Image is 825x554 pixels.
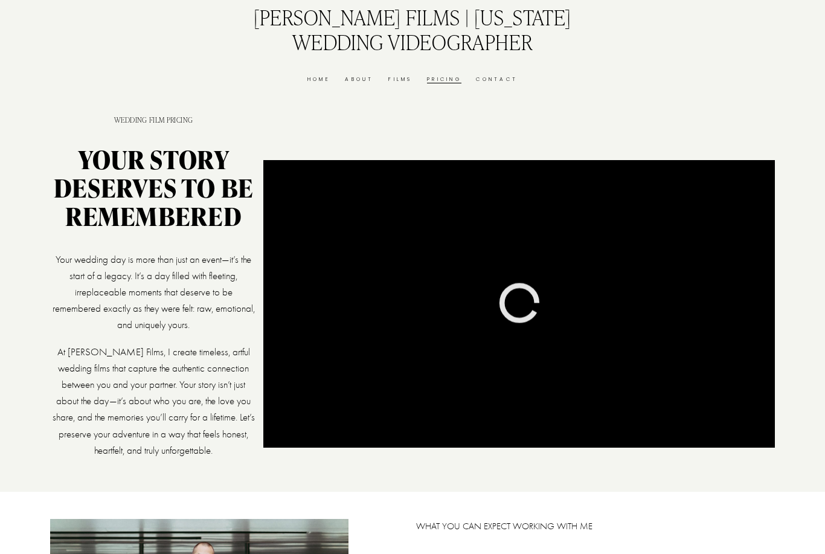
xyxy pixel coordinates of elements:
[254,3,572,55] a: [PERSON_NAME] Films | [US_STATE] Wedding Videographer
[476,75,518,84] a: Contact
[345,75,373,84] a: About
[50,115,257,124] h1: Wedding Film pricing
[307,75,330,84] a: Home
[54,143,258,233] strong: Your Story Deserves to Be Remembered
[388,75,412,84] a: Films
[50,251,257,333] p: Your wedding day is more than just an event—it’s the start of a legacy. It’s a day filled with fl...
[50,344,257,459] p: At [PERSON_NAME] Films, I create timeless, artful wedding films that capture the authentic connec...
[427,75,461,84] a: Pricing
[416,519,775,533] p: WHAT YOU CAN EXPECT WORKING WITH ME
